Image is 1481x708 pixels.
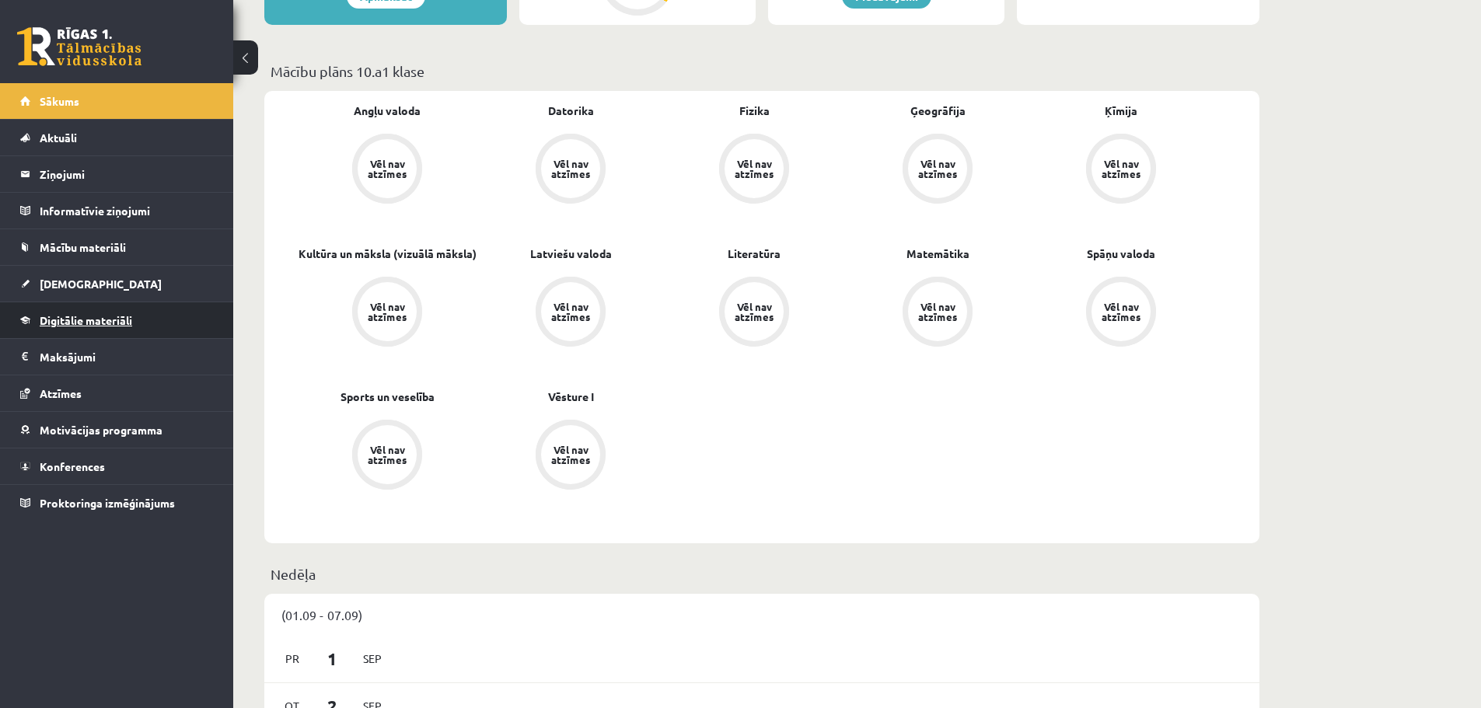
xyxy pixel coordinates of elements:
[20,120,214,155] a: Aktuāli
[530,246,612,262] a: Latviešu valoda
[910,103,966,119] a: Ģeogrāfija
[906,246,969,262] a: Matemātika
[20,83,214,119] a: Sākums
[271,563,1253,584] p: Nedēļa
[20,302,214,338] a: Digitālie materiāli
[295,277,479,350] a: Vēl nav atzīmes
[40,277,162,291] span: [DEMOGRAPHIC_DATA]
[40,423,162,437] span: Motivācijas programma
[40,131,77,145] span: Aktuāli
[1087,246,1155,262] a: Spāņu valoda
[549,159,592,179] div: Vēl nav atzīmes
[20,229,214,265] a: Mācību materiāli
[479,277,662,350] a: Vēl nav atzīmes
[40,313,132,327] span: Digitālie materiāli
[479,420,662,493] a: Vēl nav atzīmes
[916,302,959,322] div: Vēl nav atzīmes
[548,389,594,405] a: Vēsture I
[264,594,1259,636] div: (01.09 - 07.09)
[1029,134,1213,207] a: Vēl nav atzīmes
[1099,302,1143,322] div: Vēl nav atzīmes
[20,156,214,192] a: Ziņojumi
[309,646,357,671] span: 1
[20,448,214,484] a: Konferences
[20,412,214,448] a: Motivācijas programma
[1029,277,1213,350] a: Vēl nav atzīmes
[276,647,309,671] span: Pr
[365,302,409,322] div: Vēl nav atzīmes
[728,246,781,262] a: Literatūra
[549,302,592,322] div: Vēl nav atzīmes
[846,277,1029,350] a: Vēl nav atzīmes
[20,485,214,521] a: Proktoringa izmēģinājums
[732,302,776,322] div: Vēl nav atzīmes
[17,27,141,66] a: Rīgas 1. Tālmācības vidusskola
[40,156,214,192] legend: Ziņojumi
[271,61,1253,82] p: Mācību plāns 10.a1 klase
[40,386,82,400] span: Atzīmes
[846,134,1029,207] a: Vēl nav atzīmes
[916,159,959,179] div: Vēl nav atzīmes
[40,459,105,473] span: Konferences
[354,103,421,119] a: Angļu valoda
[732,159,776,179] div: Vēl nav atzīmes
[40,193,214,228] legend: Informatīvie ziņojumi
[40,496,175,510] span: Proktoringa izmēģinājums
[356,647,389,671] span: Sep
[40,339,214,375] legend: Maksājumi
[295,420,479,493] a: Vēl nav atzīmes
[1099,159,1143,179] div: Vēl nav atzīmes
[341,389,435,405] a: Sports un veselība
[662,134,846,207] a: Vēl nav atzīmes
[549,445,592,465] div: Vēl nav atzīmes
[365,445,409,465] div: Vēl nav atzīmes
[299,246,477,262] a: Kultūra un māksla (vizuālā māksla)
[662,277,846,350] a: Vēl nav atzīmes
[40,240,126,254] span: Mācību materiāli
[20,266,214,302] a: [DEMOGRAPHIC_DATA]
[20,339,214,375] a: Maksājumi
[20,375,214,411] a: Atzīmes
[40,94,79,108] span: Sākums
[739,103,770,119] a: Fizika
[479,134,662,207] a: Vēl nav atzīmes
[548,103,594,119] a: Datorika
[1105,103,1137,119] a: Ķīmija
[295,134,479,207] a: Vēl nav atzīmes
[20,193,214,228] a: Informatīvie ziņojumi
[365,159,409,179] div: Vēl nav atzīmes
